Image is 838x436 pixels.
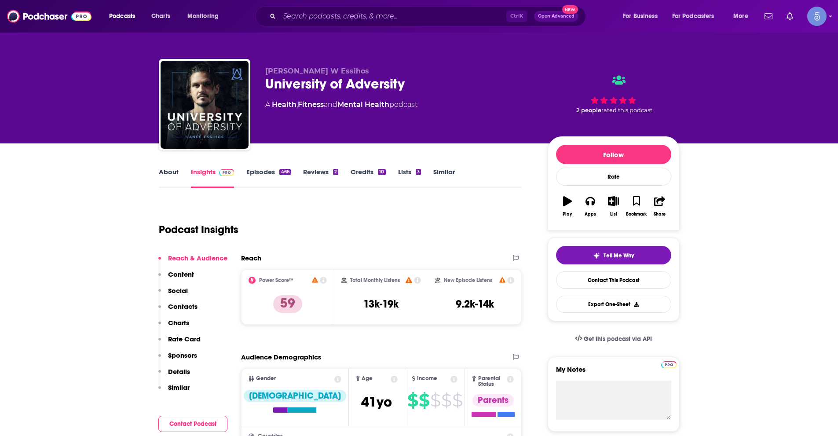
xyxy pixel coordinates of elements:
[279,9,506,23] input: Search podcasts, credits, & more...
[419,393,429,407] span: $
[472,394,514,407] div: Parents
[159,168,179,188] a: About
[807,7,827,26] button: Show profile menu
[158,416,227,432] button: Contact Podcast
[556,246,671,264] button: tell me why sparkleTell Me Why
[296,100,298,109] span: ,
[807,7,827,26] span: Logged in as Spiral5-G1
[593,252,600,259] img: tell me why sparkle
[666,9,727,23] button: open menu
[538,14,575,18] span: Open Advanced
[601,107,652,114] span: rated this podcast
[158,335,201,351] button: Rate Card
[416,169,421,175] div: 3
[556,365,671,381] label: My Notes
[146,9,176,23] a: Charts
[244,390,346,402] div: [DEMOGRAPHIC_DATA]
[168,335,201,343] p: Rate Card
[548,67,680,121] div: 2 peoplerated this podcast
[241,254,261,262] h2: Reach
[168,319,189,327] p: Charts
[265,99,417,110] div: A podcast
[109,10,135,22] span: Podcasts
[362,376,373,381] span: Age
[661,360,677,368] a: Pro website
[241,353,321,361] h2: Audience Demographics
[407,393,418,407] span: $
[378,169,385,175] div: 10
[576,107,601,114] span: 2 people
[256,376,276,381] span: Gender
[534,11,578,22] button: Open AdvancedNew
[259,277,293,283] h2: Power Score™
[761,9,776,24] a: Show notifications dropdown
[273,295,302,313] p: 59
[219,169,234,176] img: Podchaser Pro
[350,277,400,283] h2: Total Monthly Listens
[563,212,572,217] div: Play
[7,8,91,25] img: Podchaser - Follow, Share and Rate Podcasts
[158,383,190,399] button: Similar
[158,367,190,384] button: Details
[654,212,666,217] div: Share
[602,191,625,222] button: List
[430,393,440,407] span: $
[337,100,389,109] a: Mental Health
[625,191,648,222] button: Bookmark
[783,9,797,24] a: Show notifications dropdown
[672,10,714,22] span: For Podcasters
[610,212,617,217] div: List
[181,9,230,23] button: open menu
[604,252,634,259] span: Tell Me Why
[272,100,296,109] a: Health
[168,254,227,262] p: Reach & Audience
[807,7,827,26] img: User Profile
[556,191,579,222] button: Play
[303,168,338,188] a: Reviews2
[158,351,197,367] button: Sponsors
[444,277,492,283] h2: New Episode Listens
[103,9,146,23] button: open menu
[265,67,369,75] span: [PERSON_NAME] W Essihos
[279,169,290,175] div: 466
[584,335,652,343] span: Get this podcast via API
[623,10,658,22] span: For Business
[727,9,759,23] button: open menu
[562,5,578,14] span: New
[324,100,337,109] span: and
[158,302,198,319] button: Contacts
[433,168,455,188] a: Similar
[158,286,188,303] button: Social
[585,212,596,217] div: Apps
[263,6,594,26] div: Search podcasts, credits, & more...
[151,10,170,22] span: Charts
[168,286,188,295] p: Social
[661,361,677,368] img: Podchaser Pro
[617,9,669,23] button: open menu
[161,61,249,149] img: University of Adversity
[441,393,451,407] span: $
[187,10,219,22] span: Monitoring
[361,393,392,410] span: 41 yo
[626,212,647,217] div: Bookmark
[168,351,197,359] p: Sponsors
[191,168,234,188] a: InsightsPodchaser Pro
[168,383,190,392] p: Similar
[506,11,527,22] span: Ctrl K
[452,393,462,407] span: $
[478,376,505,387] span: Parental Status
[158,319,189,335] button: Charts
[556,145,671,164] button: Follow
[333,169,338,175] div: 2
[158,270,194,286] button: Content
[733,10,748,22] span: More
[579,191,602,222] button: Apps
[556,271,671,289] a: Contact This Podcast
[298,100,324,109] a: Fitness
[456,297,494,311] h3: 9.2k-14k
[363,297,399,311] h3: 13k-19k
[168,367,190,376] p: Details
[556,296,671,313] button: Export One-Sheet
